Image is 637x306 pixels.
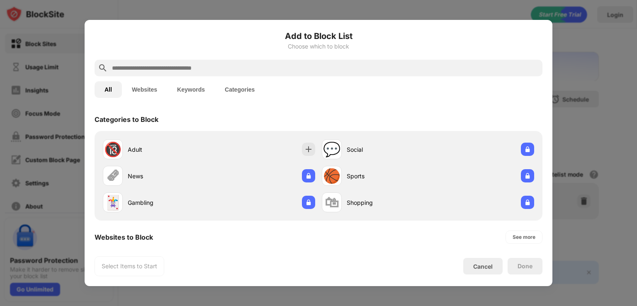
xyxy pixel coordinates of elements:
[347,145,428,154] div: Social
[128,198,209,207] div: Gambling
[95,115,158,124] div: Categories to Block
[106,168,120,185] div: 🗞
[95,30,542,42] h6: Add to Block List
[473,263,493,270] div: Cancel
[215,81,265,98] button: Categories
[325,194,339,211] div: 🛍
[98,63,108,73] img: search.svg
[518,263,532,270] div: Done
[347,198,428,207] div: Shopping
[167,81,215,98] button: Keywords
[102,262,157,270] div: Select Items to Start
[347,172,428,180] div: Sports
[104,194,122,211] div: 🃏
[323,168,340,185] div: 🏀
[104,141,122,158] div: 🔞
[95,43,542,50] div: Choose which to block
[122,81,167,98] button: Websites
[95,233,153,241] div: Websites to Block
[128,172,209,180] div: News
[95,81,122,98] button: All
[513,233,535,241] div: See more
[323,141,340,158] div: 💬
[128,145,209,154] div: Adult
